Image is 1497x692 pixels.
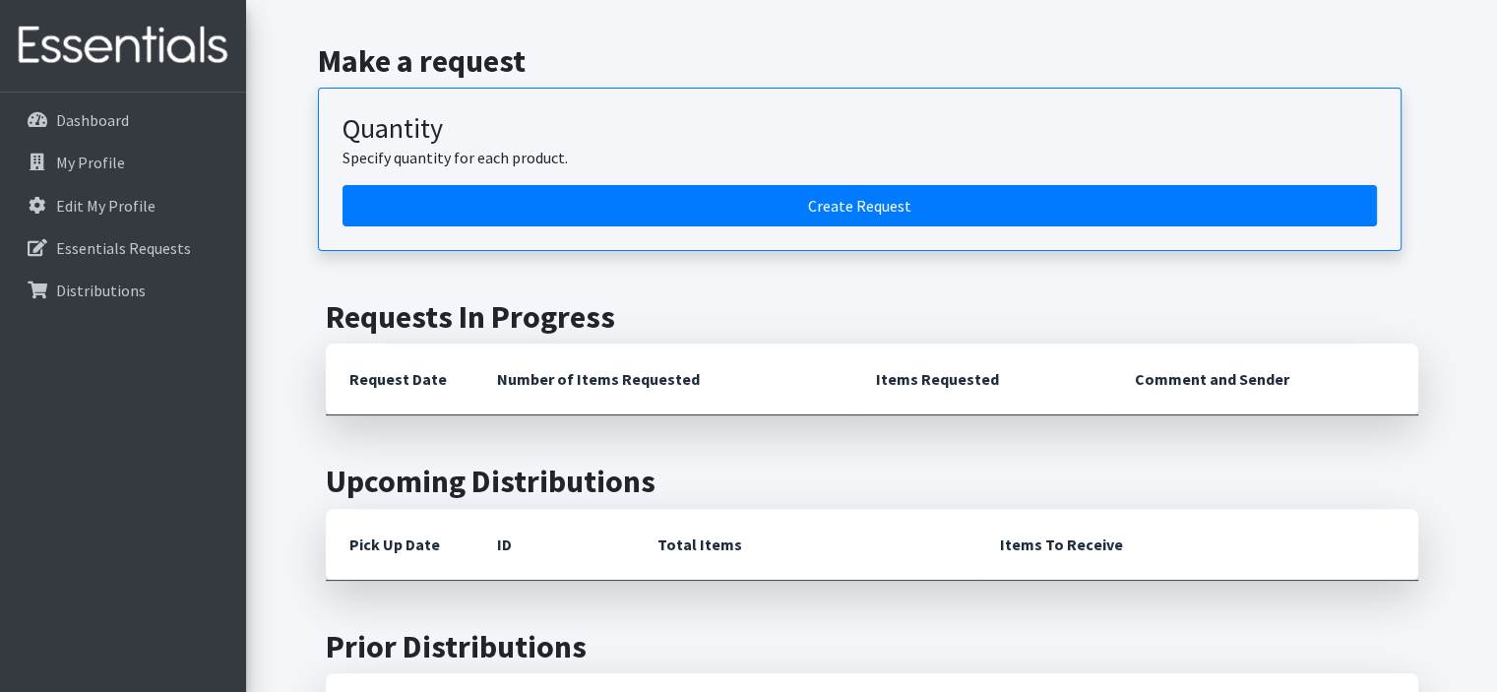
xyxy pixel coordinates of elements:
[8,228,238,268] a: Essentials Requests
[852,344,1111,415] th: Items Requested
[8,13,238,79] img: HumanEssentials
[326,298,1418,336] h2: Requests In Progress
[318,42,1425,80] h2: Make a request
[56,238,191,258] p: Essentials Requests
[8,271,238,310] a: Distributions
[1111,344,1417,415] th: Comment and Sender
[56,281,146,300] p: Distributions
[56,153,125,172] p: My Profile
[8,143,238,182] a: My Profile
[343,112,1377,146] h3: Quantity
[976,509,1418,581] th: Items To Receive
[326,344,473,415] th: Request Date
[56,196,156,216] p: Edit My Profile
[326,509,473,581] th: Pick Up Date
[634,509,976,581] th: Total Items
[8,186,238,225] a: Edit My Profile
[343,185,1377,226] a: Create a request by quantity
[343,146,1377,169] p: Specify quantity for each product.
[56,110,129,130] p: Dashboard
[326,628,1418,665] h2: Prior Distributions
[473,344,853,415] th: Number of Items Requested
[326,463,1418,500] h2: Upcoming Distributions
[8,100,238,140] a: Dashboard
[473,509,634,581] th: ID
